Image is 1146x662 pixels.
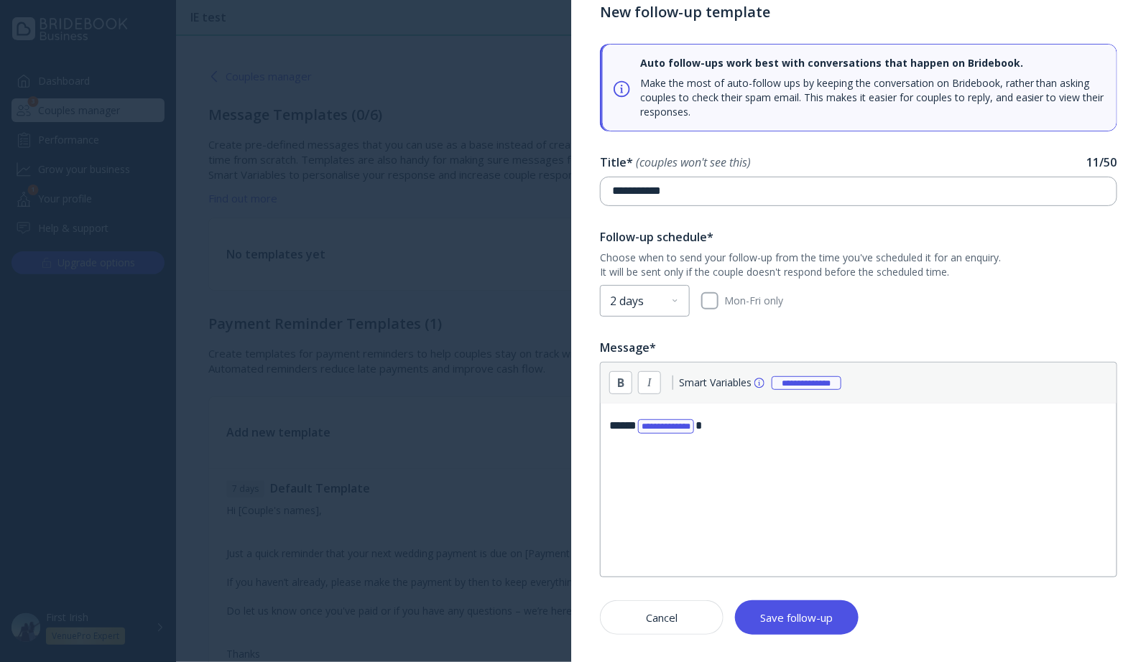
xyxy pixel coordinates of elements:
[600,600,724,635] button: Cancel
[735,600,859,635] button: Save follow-up
[600,154,1117,171] div: Title *
[640,56,1105,70] b: Auto follow-ups work best with conversations that happen on Bridebook.
[679,376,764,390] div: Smart Variables
[600,340,1117,356] div: Message *
[647,375,651,391] em: I
[600,251,1117,279] div: Choose when to send your follow-up from the time you've scheduled it for an enquiry. It will be s...
[751,154,1117,171] span: 11 / 50
[600,229,1117,246] div: Follow-up schedule *
[636,154,751,171] em: ( couples won't see this )
[638,371,661,394] button: I
[718,292,783,309] label: Mon-Fri only
[617,375,624,391] strong: B
[600,4,1117,21] h5: New follow-up template
[761,612,833,623] div: Save follow-up
[646,612,678,623] div: Cancel
[610,294,644,308] span: 2 days
[609,371,632,394] button: B
[640,56,1105,119] div: Make the most of auto-follow ups by keeping the conversation on Bridebook, rather than asking cou...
